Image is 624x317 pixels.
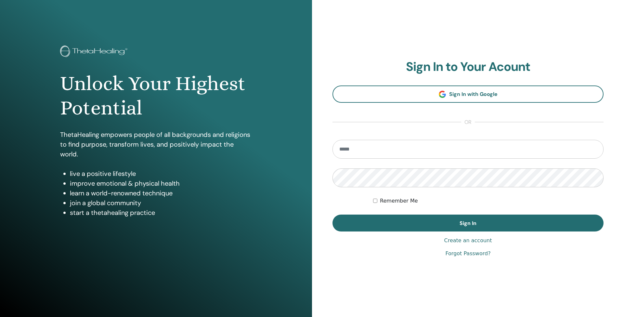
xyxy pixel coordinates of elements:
a: Sign In with Google [332,86,604,103]
label: Remember Me [380,197,418,205]
span: Sign In [460,220,476,227]
span: Sign In with Google [449,91,498,98]
span: or [461,118,475,126]
li: learn a world-renowned technique [70,188,252,198]
a: Forgot Password? [445,250,490,258]
li: start a thetahealing practice [70,208,252,218]
a: Create an account [444,237,492,244]
p: ThetaHealing empowers people of all backgrounds and religions to find purpose, transform lives, a... [60,130,252,159]
div: Keep me authenticated indefinitely or until I manually logout [373,197,604,205]
li: improve emotional & physical health [70,178,252,188]
button: Sign In [332,215,604,231]
li: live a positive lifestyle [70,169,252,178]
li: join a global community [70,198,252,208]
h1: Unlock Your Highest Potential [60,72,252,120]
h2: Sign In to Your Acount [332,59,604,74]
